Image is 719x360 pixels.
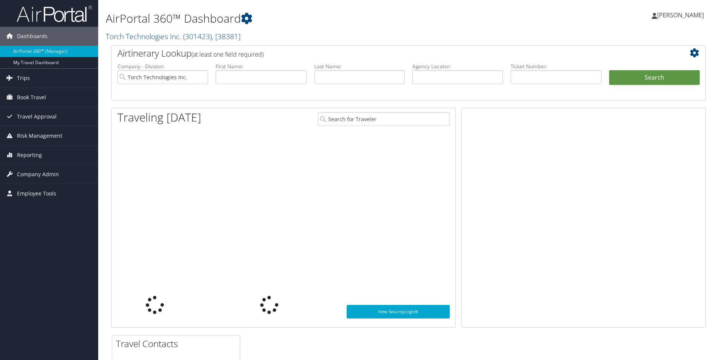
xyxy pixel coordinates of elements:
[17,5,92,23] img: airportal-logo.png
[183,31,212,42] span: ( 301423 )
[511,63,601,70] label: Ticket Number:
[117,63,208,70] label: Company - Division:
[117,109,201,125] h1: Traveling [DATE]
[116,337,240,350] h2: Travel Contacts
[106,11,509,26] h1: AirPortal 360™ Dashboard
[17,107,57,126] span: Travel Approval
[17,165,59,184] span: Company Admin
[314,63,405,70] label: Last Name:
[17,27,48,46] span: Dashboards
[609,70,700,85] button: Search
[347,305,450,318] a: View SecurityLogic®
[191,50,264,58] span: (at least one field required)
[652,4,711,26] a: [PERSON_NAME]
[17,146,42,165] span: Reporting
[17,184,56,203] span: Employee Tools
[318,112,450,126] input: Search for Traveler
[657,11,704,19] span: [PERSON_NAME]
[17,69,30,88] span: Trips
[212,31,241,42] span: , [ 38381 ]
[412,63,503,70] label: Agency Locator:
[106,31,241,42] a: Torch Technologies Inc.
[117,47,650,60] h2: Airtinerary Lookup
[216,63,306,70] label: First Name:
[17,88,46,107] span: Book Travel
[17,126,62,145] span: Risk Management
